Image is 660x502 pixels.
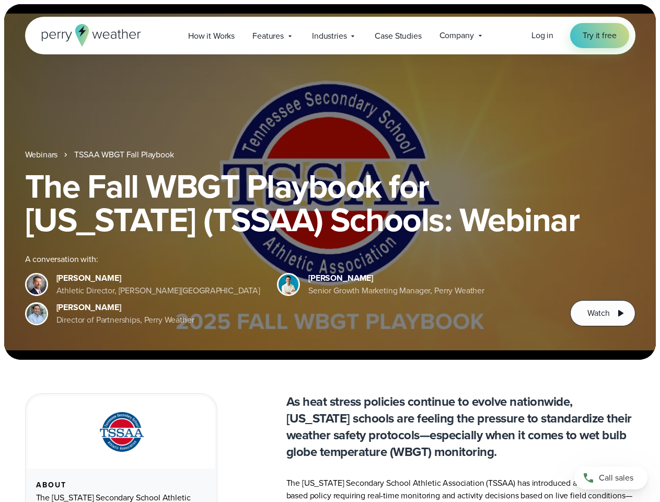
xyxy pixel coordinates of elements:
[574,466,647,489] a: Call sales
[27,304,47,324] img: Jeff Wood
[74,149,173,161] a: TSSAA WBGT Fall Playbook
[286,393,635,460] p: As heat stress policies continue to evolve nationwide, [US_STATE] schools are feeling the pressur...
[56,314,194,326] div: Director of Partnerships, Perry Weather
[570,23,629,48] a: Try it free
[312,30,346,42] span: Industries
[25,253,554,266] div: A conversation with:
[599,472,633,484] span: Call sales
[36,481,206,489] div: About
[531,29,553,42] a: Log in
[570,300,635,326] button: Watch
[56,284,261,297] div: Athletic Director, [PERSON_NAME][GEOGRAPHIC_DATA]
[366,25,430,47] a: Case Studies
[439,29,474,42] span: Company
[279,275,298,294] img: Spencer Patton, Perry Weather
[25,169,635,236] h1: The Fall WBGT Playbook for [US_STATE] (TSSAA) Schools: Webinar
[531,29,553,41] span: Log in
[25,149,635,161] nav: Breadcrumb
[375,30,421,42] span: Case Studies
[86,408,156,456] img: TSSAA-Tennessee-Secondary-School-Athletic-Association.svg
[308,272,484,284] div: [PERSON_NAME]
[308,284,484,297] div: Senior Growth Marketing Manager, Perry Weather
[179,25,244,47] a: How it Works
[583,29,616,42] span: Try it free
[188,30,235,42] span: How it Works
[25,149,58,161] a: Webinars
[587,307,609,320] span: Watch
[252,30,284,42] span: Features
[56,301,194,314] div: [PERSON_NAME]
[27,275,47,294] img: Brian Wyatt
[56,272,261,284] div: [PERSON_NAME]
